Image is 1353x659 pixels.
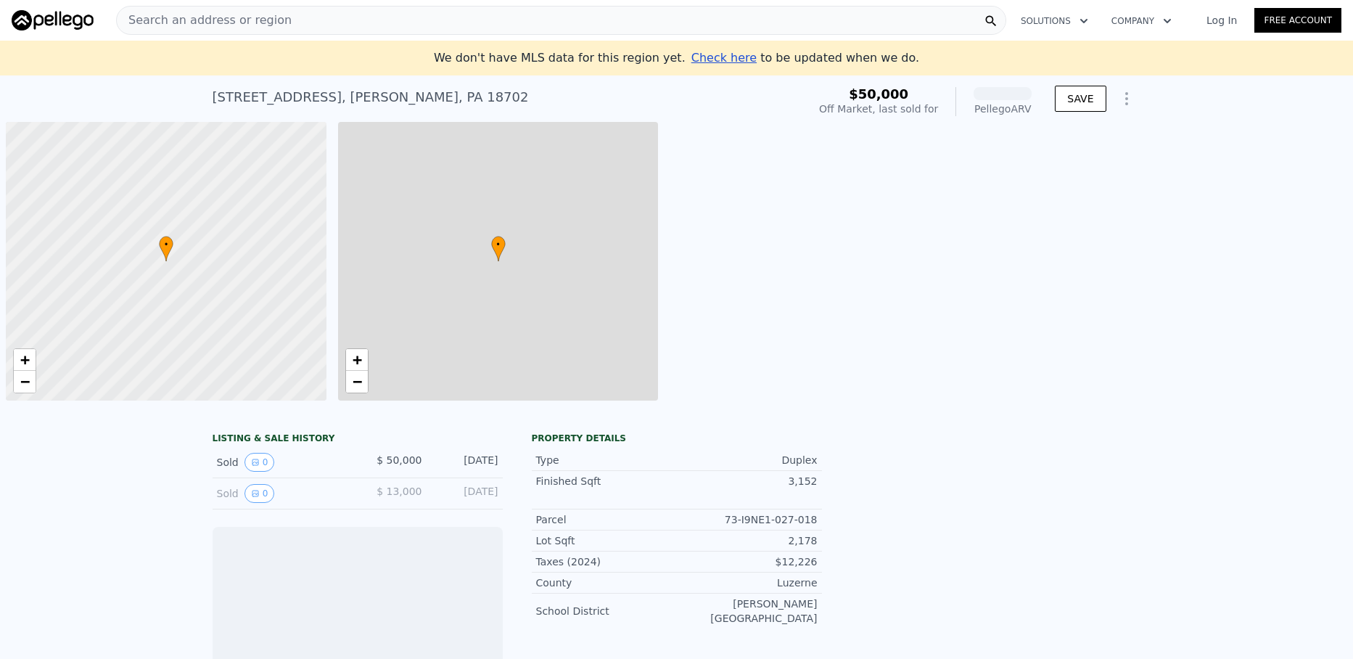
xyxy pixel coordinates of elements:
[352,351,361,369] span: +
[12,10,94,30] img: Pellego
[849,86,908,102] span: $50,000
[244,484,275,503] button: View historical data
[14,371,36,393] a: Zoom out
[346,349,368,371] a: Zoom in
[1009,8,1100,34] button: Solutions
[352,372,361,390] span: −
[536,533,677,548] div: Lot Sqft
[677,576,818,590] div: Luzerne
[536,554,677,569] div: Taxes (2024)
[532,433,822,444] div: Property details
[377,454,421,466] span: $ 50,000
[536,576,677,590] div: County
[1254,8,1341,33] a: Free Account
[1055,86,1106,112] button: SAVE
[536,604,677,618] div: School District
[677,512,818,527] div: 73-I9NE1-027-018
[159,236,173,261] div: •
[677,597,818,626] div: [PERSON_NAME][GEOGRAPHIC_DATA]
[1189,13,1254,28] a: Log In
[491,238,506,251] span: •
[20,372,30,390] span: −
[14,349,36,371] a: Zoom in
[346,371,368,393] a: Zoom out
[677,474,818,488] div: 3,152
[244,453,275,472] button: View historical data
[434,49,919,67] div: We don't have MLS data for this region yet.
[159,238,173,251] span: •
[1100,8,1183,34] button: Company
[213,433,503,447] div: LISTING & SALE HISTORY
[1112,84,1141,113] button: Show Options
[677,533,818,548] div: 2,178
[20,351,30,369] span: +
[434,453,498,472] div: [DATE]
[536,512,677,527] div: Parcel
[974,102,1032,116] div: Pellego ARV
[213,87,529,107] div: [STREET_ADDRESS] , [PERSON_NAME] , PA 18702
[691,51,757,65] span: Check here
[117,12,292,29] span: Search an address or region
[434,484,498,503] div: [DATE]
[217,453,346,472] div: Sold
[217,484,346,503] div: Sold
[377,486,421,497] span: $ 13,000
[677,453,818,467] div: Duplex
[677,554,818,569] div: $12,226
[491,236,506,261] div: •
[536,474,677,488] div: Finished Sqft
[536,453,677,467] div: Type
[819,102,938,116] div: Off Market, last sold for
[691,49,919,67] div: to be updated when we do.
